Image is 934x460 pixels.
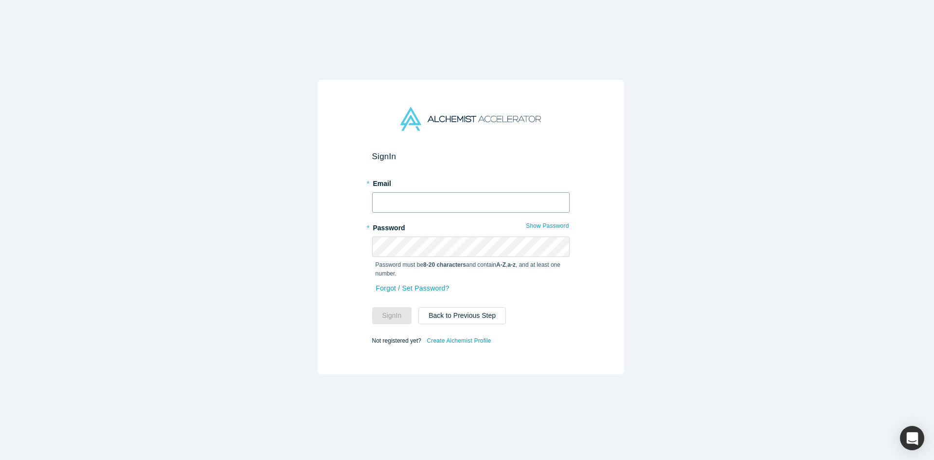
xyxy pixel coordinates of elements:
label: Email [372,175,570,189]
button: Back to Previous Step [418,307,506,324]
strong: A-Z [496,261,506,268]
a: Forgot / Set Password? [376,280,450,297]
a: Create Alchemist Profile [426,334,491,347]
span: Not registered yet? [372,337,421,344]
label: Password [372,220,570,233]
h2: Sign In [372,151,570,162]
strong: 8-20 characters [423,261,466,268]
p: Password must be and contain , , and at least one number. [376,260,566,278]
img: Alchemist Accelerator Logo [400,107,540,131]
strong: a-z [507,261,516,268]
button: Show Password [525,220,569,232]
button: SignIn [372,307,412,324]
